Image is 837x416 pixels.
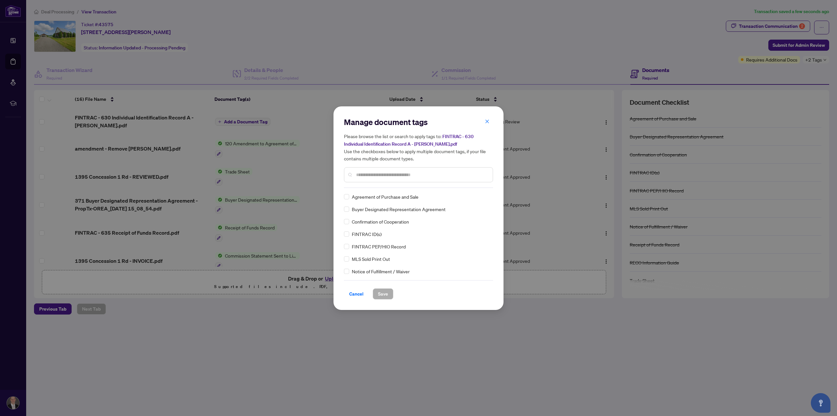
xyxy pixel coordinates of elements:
[352,255,390,262] span: MLS Sold Print Out
[352,193,418,200] span: Agreement of Purchase and Sale
[352,230,382,238] span: FINTRAC ID(s)
[485,119,489,124] span: close
[349,289,364,299] span: Cancel
[352,268,410,275] span: Notice of Fulfillment / Waiver
[344,133,493,162] h5: Please browse the list or search to apply tags to: Use the checkboxes below to apply multiple doc...
[344,288,369,299] button: Cancel
[344,117,493,127] h2: Manage document tags
[344,134,474,147] span: FINTRAC - 630 Individual Identification Record A - [PERSON_NAME].pdf
[352,218,409,225] span: Confirmation of Cooperation
[811,393,830,413] button: Open asap
[352,206,446,213] span: Buyer Designated Representation Agreement
[373,288,393,299] button: Save
[352,243,406,250] span: FINTRAC PEP/HIO Record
